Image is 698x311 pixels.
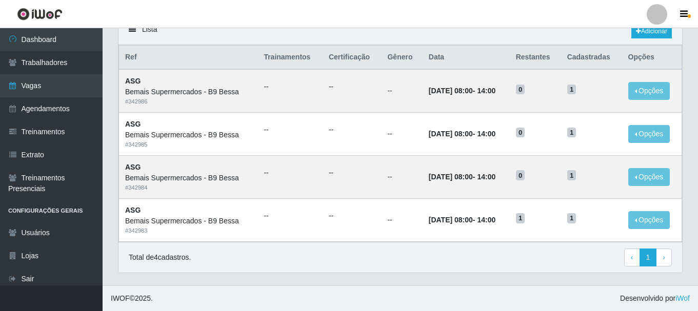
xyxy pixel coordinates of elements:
[329,211,375,221] ul: --
[516,213,525,223] span: 1
[125,120,141,128] strong: ASG
[624,248,640,267] a: Previous
[323,46,382,70] th: Certificação
[118,18,682,45] div: Lista
[125,87,251,97] div: Bemais Supermercados - B9 Bessa
[429,216,495,224] strong: -
[561,46,622,70] th: Cadastradas
[381,198,422,241] td: --
[111,293,153,304] span: © 2025 .
[631,253,633,261] span: ‹
[381,113,422,156] td: --
[477,216,495,224] time: 14:00
[631,24,672,38] a: Adicionar
[516,170,525,180] span: 0
[264,211,316,221] ul: --
[381,155,422,198] td: --
[624,248,672,267] nav: pagination
[125,77,141,85] strong: ASG
[111,294,130,302] span: IWOF
[516,128,525,138] span: 0
[510,46,561,70] th: Restantes
[567,213,576,223] span: 1
[429,130,473,138] time: [DATE] 08:00
[628,211,670,229] button: Opções
[17,8,63,20] img: CoreUI Logo
[125,140,251,149] div: # 342985
[257,46,323,70] th: Trainamentos
[125,173,251,183] div: Bemais Supermercados - B9 Bessa
[477,173,495,181] time: 14:00
[429,216,473,224] time: [DATE] 08:00
[429,130,495,138] strong: -
[656,248,672,267] a: Next
[329,168,375,178] ul: --
[622,46,682,70] th: Opções
[129,252,191,263] p: Total de 4 cadastros.
[125,163,141,171] strong: ASG
[125,97,251,106] div: # 342986
[119,46,258,70] th: Ref
[640,248,657,267] a: 1
[567,128,576,138] span: 1
[125,226,251,235] div: # 342983
[628,125,670,143] button: Opções
[567,85,576,95] span: 1
[329,125,375,135] ul: --
[381,46,422,70] th: Gênero
[264,168,316,178] ul: --
[477,87,495,95] time: 14:00
[125,216,251,226] div: Bemais Supermercados - B9 Bessa
[381,69,422,112] td: --
[429,87,495,95] strong: -
[567,170,576,180] span: 1
[264,81,316,92] ul: --
[675,294,690,302] a: iWof
[125,183,251,192] div: # 342984
[264,125,316,135] ul: --
[620,293,690,304] span: Desenvolvido por
[628,82,670,100] button: Opções
[516,85,525,95] span: 0
[125,206,141,214] strong: ASG
[429,87,473,95] time: [DATE] 08:00
[429,173,473,181] time: [DATE] 08:00
[477,130,495,138] time: 14:00
[663,253,665,261] span: ›
[628,168,670,186] button: Opções
[125,130,251,140] div: Bemais Supermercados - B9 Bessa
[429,173,495,181] strong: -
[329,81,375,92] ul: --
[423,46,510,70] th: Data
